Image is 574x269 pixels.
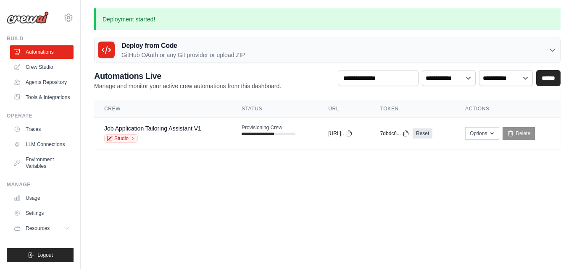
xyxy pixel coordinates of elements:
[94,70,281,82] h2: Automations Live
[10,191,74,205] a: Usage
[10,138,74,151] a: LLM Connections
[242,124,282,131] span: Provisioning Crew
[232,100,318,118] th: Status
[7,248,74,262] button: Logout
[318,100,370,118] th: URL
[413,128,432,138] a: Reset
[94,100,232,118] th: Crew
[10,153,74,173] a: Environment Variables
[7,35,74,42] div: Build
[7,181,74,188] div: Manage
[455,100,561,118] th: Actions
[94,82,281,90] p: Manage and monitor your active crew automations from this dashboard.
[7,112,74,119] div: Operate
[380,130,409,137] button: 7dbdc6...
[121,41,245,51] h3: Deploy from Code
[26,225,50,232] span: Resources
[104,125,201,132] a: Job Application Tailoring Assistant V1
[465,127,499,140] button: Options
[10,91,74,104] a: Tools & Integrations
[10,76,74,89] a: Agents Repository
[503,127,535,140] a: Delete
[10,222,74,235] button: Resources
[94,8,561,30] p: Deployment started!
[121,51,245,59] p: GitHub OAuth or any Git provider or upload ZIP
[104,134,138,143] a: Studio
[370,100,455,118] th: Token
[7,11,49,24] img: Logo
[37,252,53,259] span: Logout
[10,45,74,59] a: Automations
[10,123,74,136] a: Traces
[10,206,74,220] a: Settings
[10,60,74,74] a: Crew Studio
